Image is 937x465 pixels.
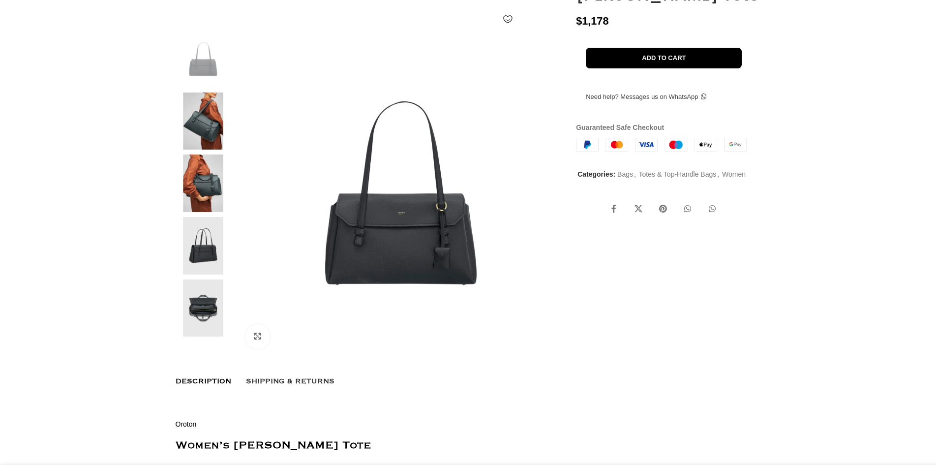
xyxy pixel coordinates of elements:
span: , [634,169,636,180]
a: Facebook social link [604,199,624,219]
img: Oroton bag [173,93,233,150]
strong: Women’s [PERSON_NAME] Tote [176,442,371,449]
span: Description [176,376,231,387]
img: Oroton bags [173,155,233,212]
a: Pinterest social link [653,199,673,219]
a: Women [722,170,746,178]
span: $ [576,15,582,27]
a: Shipping & Returns [246,371,334,392]
strong: Guaranteed Safe Checkout [576,124,664,131]
img: Oroton Sabine Worker Tote [173,279,233,337]
a: WhatsApp social link [678,199,697,219]
a: Totes & Top-Handle Bags [639,170,717,178]
a: Oroton [176,420,197,428]
a: Bags [617,170,633,178]
button: Add to cart [586,48,742,68]
a: WhatsApp social link [702,199,722,219]
span: Shipping & Returns [246,376,334,387]
span: Categories: [577,170,615,178]
img: guaranteed-safe-checkout-bordered.j [576,138,747,152]
img: Oroton Tote Bags [173,217,233,275]
bdi: 1,178 [576,15,608,27]
a: Need help? Messages us on WhatsApp [576,87,716,107]
span: , [717,169,719,180]
a: Description [176,371,231,392]
a: X social link [629,199,648,219]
